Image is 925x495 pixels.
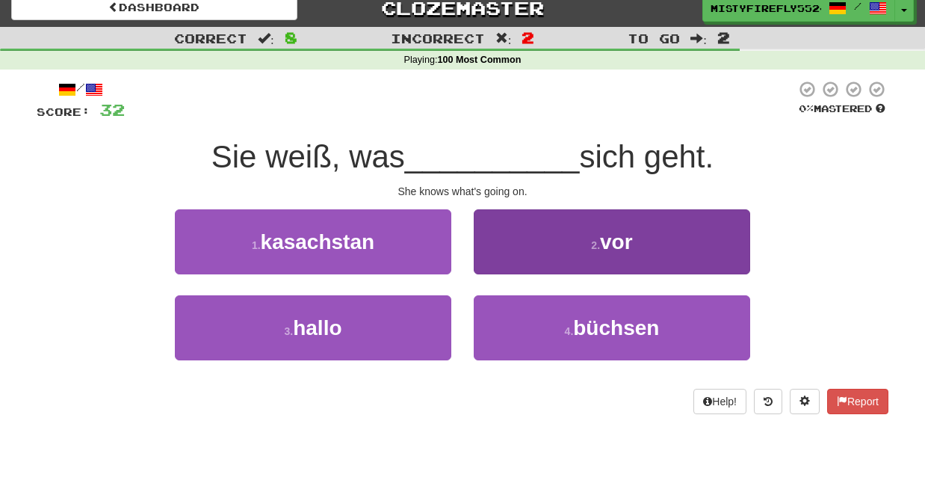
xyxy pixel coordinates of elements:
strong: 100 Most Common [437,55,521,65]
span: hallo [293,316,341,339]
button: 4.büchsen [474,295,750,360]
button: Round history (alt+y) [754,389,782,414]
button: 1.kasachstan [175,209,451,274]
span: kasachstan [261,230,375,253]
span: : [258,32,274,45]
span: 32 [99,100,125,119]
small: 4 . [565,325,574,337]
div: / [37,80,125,99]
span: Score: [37,105,90,118]
span: : [690,32,707,45]
span: / [854,1,861,11]
span: Sie weiß, was [211,139,405,174]
span: 2 [522,28,534,46]
small: 3 . [284,325,293,337]
span: To go [628,31,680,46]
button: Report [827,389,888,414]
span: __________ [405,139,580,174]
span: vor [600,230,633,253]
small: 1 . [252,239,261,251]
span: Incorrect [391,31,485,46]
span: : [495,32,512,45]
span: büchsen [573,316,659,339]
button: 2.vor [474,209,750,274]
span: 2 [717,28,730,46]
span: 8 [285,28,297,46]
small: 2 . [591,239,600,251]
button: Help! [693,389,746,414]
span: 0 % [799,102,814,114]
span: sich geht. [579,139,714,174]
button: 3.hallo [175,295,451,360]
div: She knows what's going on. [37,184,888,199]
div: Mastered [796,102,888,116]
span: Correct [174,31,247,46]
span: MistyFirefly5524 [711,1,821,15]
